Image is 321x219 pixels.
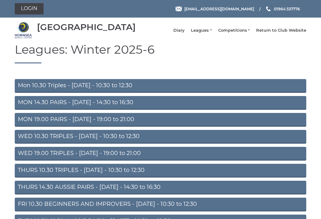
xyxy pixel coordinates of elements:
a: WED 10.30 TRIPLES - [DATE] - 10:30 to 12:30 [15,130,306,144]
a: FRI 10.30 BEGINNERS AND IMPROVERS - [DATE] - 10:30 to 12:30 [15,198,306,211]
h1: Leagues: Winter 2025-6 [15,43,306,63]
div: [GEOGRAPHIC_DATA] [37,22,136,32]
img: Phone us [266,6,271,11]
a: Competitions [218,28,250,33]
img: Hornsea Bowls Centre [15,22,32,39]
a: THURS 14.30 AUSSIE PAIRS - [DATE] - 14:30 to 16:30 [15,181,306,195]
a: Phone us 01964 537776 [265,6,300,12]
a: Return to Club Website [256,28,306,33]
a: MON 19.00 PAIRS - [DATE] - 19:00 to 21:00 [15,113,306,127]
a: Mon 10.30 Triples - [DATE] - 10:30 to 12:30 [15,79,306,93]
a: THURS 10.30 TRIPLES - [DATE] - 10:30 to 12:30 [15,164,306,178]
img: Email [176,7,182,11]
a: Email [EMAIL_ADDRESS][DOMAIN_NAME] [176,6,254,12]
a: WED 19.00 TRIPLES - [DATE] - 19:00 to 21:00 [15,147,306,161]
a: Leagues [191,28,212,33]
a: Diary [173,28,185,33]
span: [EMAIL_ADDRESS][DOMAIN_NAME] [184,6,254,11]
span: 01964 537776 [274,6,300,11]
a: Login [15,3,44,14]
a: MON 14.30 PAIRS - [DATE] - 14:30 to 16:30 [15,96,306,110]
